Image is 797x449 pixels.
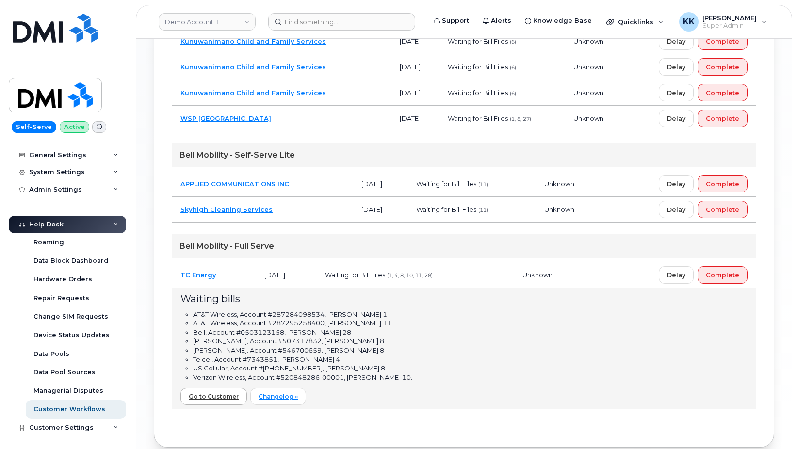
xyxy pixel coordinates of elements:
div: Waiting bills [180,292,748,306]
span: Delay [667,37,685,46]
li: Bell, Account #0503123158, [PERSON_NAME] 28. [193,328,748,337]
a: Kunuwanimano Child and Family Services [180,89,326,96]
span: Complete [706,63,739,72]
a: Skyhigh Cleaning Services [180,206,273,213]
button: Delay [659,84,694,101]
div: Kristin Kammer-Grossman [672,12,774,32]
span: Waiting for Bill Files [448,37,508,45]
div: Bell Mobility - Full Serve [172,234,756,258]
td: [DATE] [353,171,407,197]
span: Complete [706,88,739,97]
span: Waiting for Bill Files [448,63,508,71]
button: Delay [659,266,694,284]
span: [PERSON_NAME] [702,14,757,22]
span: Delay [667,63,685,72]
li: AT&T Wireless, Account #287284098534, [PERSON_NAME] 1. [193,310,748,319]
span: Delay [667,271,685,280]
span: Unknown [573,89,603,96]
span: Delay [667,88,685,97]
span: Complete [706,114,739,123]
span: Quicklinks [618,18,653,26]
a: Demo Account 1 [159,13,256,31]
button: Delay [659,58,694,76]
span: Waiting for Bill Files [416,206,476,213]
button: Complete [698,84,748,101]
span: Delay [667,114,685,123]
input: Find something... [268,13,415,31]
span: KK [683,16,695,28]
span: Unknown [522,271,553,279]
span: Unknown [544,180,574,188]
span: (6) [510,90,516,96]
button: Complete [698,110,748,127]
div: Bell Mobility - Self-Serve Lite [172,143,756,167]
span: (1, 8, 27) [510,116,531,122]
a: Changelog » [250,388,306,405]
a: TC Energy [180,271,216,279]
li: [PERSON_NAME], Account #546700659, [PERSON_NAME] 8. [193,346,748,355]
li: Verizon Wireless, Account #520848286-00001, [PERSON_NAME] 10. [193,373,748,382]
a: APPLIED COMMUNICATIONS INC [180,180,289,188]
a: Knowledge Base [518,11,599,31]
span: Unknown [573,37,603,45]
span: Delay [667,179,685,189]
span: (1, 4, 8, 10, 11, 28) [387,273,433,279]
td: [DATE] [391,106,439,131]
a: Alerts [476,11,518,31]
span: Waiting for Bill Files [325,271,385,279]
li: AT&T Wireless, Account #287295258400, [PERSON_NAME] 11. [193,319,748,328]
li: US Cellular, Account #[PHONE_NUMBER], [PERSON_NAME] 8. [193,364,748,373]
span: Complete [706,205,739,214]
span: Complete [706,37,739,46]
span: Unknown [544,206,574,213]
button: Complete [698,266,748,284]
span: (11) [478,207,488,213]
span: Complete [706,271,739,280]
button: Delay [659,201,694,218]
button: Complete [698,32,748,50]
a: Support [427,11,476,31]
button: Complete [698,58,748,76]
li: Telcel, Account #7343851, [PERSON_NAME] 4. [193,355,748,364]
a: Go to Customer [180,388,247,405]
td: [DATE] [391,54,439,80]
span: Delay [667,205,685,214]
span: Waiting for Bill Files [416,180,476,188]
span: Waiting for Bill Files [448,114,508,122]
span: (11) [478,181,488,188]
td: [DATE] [391,29,439,54]
span: Alerts [491,16,511,26]
span: Super Admin [702,22,757,30]
span: Knowledge Base [533,16,592,26]
div: Quicklinks [600,12,670,32]
button: Complete [698,201,748,218]
button: Complete [698,175,748,192]
td: [DATE] [353,197,407,223]
span: Support [442,16,469,26]
span: Complete [706,179,739,189]
span: Unknown [573,63,603,71]
a: Kunuwanimano Child and Family Services [180,63,326,71]
span: Unknown [573,114,603,122]
a: WSP [GEOGRAPHIC_DATA] [180,114,271,122]
button: Delay [659,110,694,127]
a: Kunuwanimano Child and Family Services [180,37,326,45]
li: [PERSON_NAME], Account #507317832, [PERSON_NAME] 8. [193,337,748,346]
button: Delay [659,175,694,192]
span: Waiting for Bill Files [448,89,508,96]
span: (6) [510,39,516,45]
span: (6) [510,64,516,71]
button: Delay [659,32,694,50]
td: [DATE] [391,80,439,106]
td: [DATE] [256,262,316,288]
